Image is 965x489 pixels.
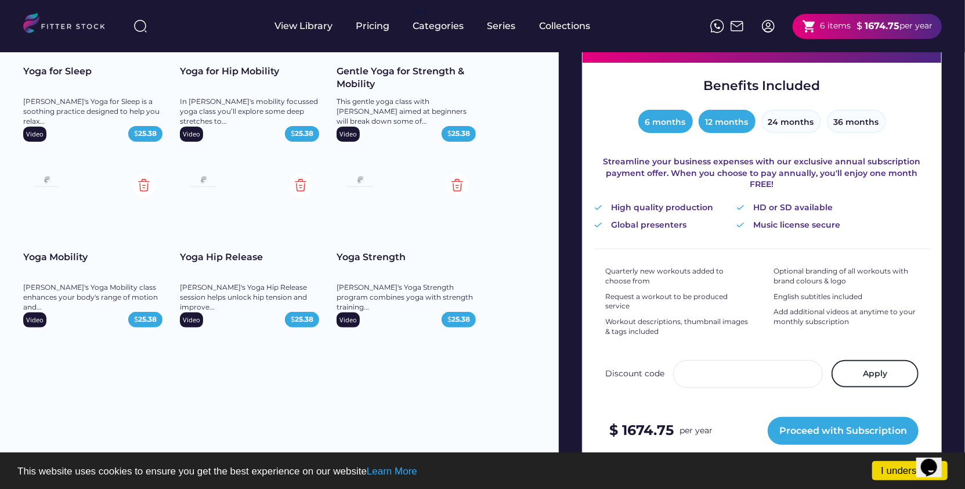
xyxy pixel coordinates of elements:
[736,205,744,210] img: Vector%20%282%29.svg
[605,317,750,337] div: Workout descriptions, thumbnail images & tags included
[26,130,44,138] div: Video
[134,129,157,139] div: $
[19,19,28,28] img: logo_orange.svg
[451,129,470,138] strong: 25.38
[138,129,157,138] strong: 25.38
[23,283,162,312] div: [PERSON_NAME]'s Yoga Mobility class enhances your body's range of motion and...
[704,77,821,95] div: Benefits Included
[856,20,862,33] div: $
[289,174,312,197] img: Group%201000002354.svg
[23,13,115,37] img: LOGO.svg
[865,20,899,31] strong: 1674.75
[827,110,886,133] button: 36 months
[753,220,840,231] div: Music license secure
[183,130,200,138] div: Video
[539,20,590,33] div: Collections
[134,315,157,325] div: $
[413,6,428,17] div: fvck
[611,220,686,231] div: Global presenters
[413,20,464,33] div: Categories
[774,292,862,302] div: English subtitles included
[594,156,930,190] div: Streamline your business expenses with our exclusive annual subscription payment offer. When you ...
[339,130,357,138] div: Video
[710,19,724,33] img: meteor-icons_whatsapp%20%281%29.svg
[23,65,162,78] div: Yoga for Sleep
[446,174,469,197] img: Group%201000002354.svg
[611,202,713,214] div: High quality production
[337,283,476,312] div: [PERSON_NAME]'s Yoga Strength program combines yoga with strength training...
[17,466,948,476] p: This website uses cookies to ensure you get the best experience on our website
[180,283,319,312] div: [PERSON_NAME]'s Yoga Hip Release session helps unlock hip tension and improve...
[447,315,470,325] div: $
[753,202,833,214] div: HD or SD available
[699,110,756,133] button: 12 months
[451,315,470,323] strong: 25.38
[295,315,313,323] strong: 25.38
[180,251,319,264] div: Yoga Hip Release
[183,315,200,324] div: Video
[339,315,357,324] div: Video
[820,20,851,32] div: 6 items
[487,20,516,33] div: Series
[367,466,417,477] a: Learn More
[132,174,156,197] img: Group%201000002354.svg
[768,417,919,445] button: Proceed with Subscription
[774,307,919,327] div: Add additional videos at anytime to your monthly subscription
[594,205,602,210] img: Vector%20%282%29.svg
[605,267,750,286] div: Quarterly new workouts added to choose from
[680,425,713,437] div: per year
[23,251,162,264] div: Yoga Mobility
[761,19,775,33] img: profile-circle.svg
[23,97,162,126] div: [PERSON_NAME]'s Yoga for Sleep is a soothing practice designed to help you relax...
[138,315,157,323] strong: 25.38
[638,110,693,133] button: 6 months
[899,20,933,32] div: per year
[30,30,128,39] div: Domain: [DOMAIN_NAME]
[802,19,816,34] button: shopping_cart
[295,129,313,138] strong: 25.38
[872,461,948,480] a: I understand!
[356,20,389,33] div: Pricing
[274,20,332,33] div: View Library
[594,222,602,228] img: Vector%20%282%29.svg
[605,368,664,380] div: Discount code
[774,267,919,286] div: Optional branding of all workouts with brand colours & logo
[31,67,41,77] img: tab_domain_overview_orange.svg
[180,97,319,126] div: In [PERSON_NAME]'s mobility focussed yoga class you’ll explore some deep stretches to...
[337,65,476,91] div: Gentle Yoga for Strength & Mobility
[736,222,744,228] img: Vector%20%282%29.svg
[133,19,147,33] img: search-normal%203.svg
[337,97,476,126] div: This gentle yoga class with [PERSON_NAME] aimed at beginners will break down some of...
[916,443,953,477] iframe: chat widget
[761,110,821,133] button: 24 months
[342,172,377,192] img: Frame%2079%20%281%29.svg
[832,360,919,388] button: Apply
[337,251,476,264] div: Yoga Strength
[447,129,470,139] div: $
[44,69,104,76] div: Domain Overview
[115,67,125,77] img: tab_keywords_by_traffic_grey.svg
[128,69,196,76] div: Keywords by Traffic
[29,172,64,192] img: Frame%2079%20%281%29.svg
[605,292,750,312] div: Request a workout to be produced service
[291,315,313,325] div: $
[730,19,744,33] img: Frame%2051.svg
[26,315,44,324] div: Video
[180,65,319,78] div: Yoga for Hip Mobility
[186,172,221,192] img: Frame%2079%20%281%29.svg
[291,129,313,139] div: $
[19,30,28,39] img: website_grey.svg
[609,422,674,438] strong: $ 1674.75
[32,19,57,28] div: v 4.0.25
